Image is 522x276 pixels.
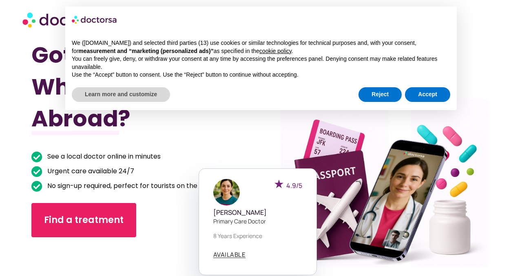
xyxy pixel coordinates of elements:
[213,232,302,240] p: 8 years experience
[31,203,136,237] a: Find a treatment
[78,48,213,54] strong: measurement and “marketing (personalized ads)”
[72,55,450,71] p: You can freely give, deny, or withdraw your consent at any time by accessing the preferences pane...
[45,166,134,177] span: Urgent care available 24/7
[259,48,292,54] a: cookie policy
[286,181,302,190] span: 4.9/5
[213,209,302,216] h5: [PERSON_NAME]
[72,71,450,79] p: Use the “Accept” button to consent. Use the “Reject” button to continue without accepting.
[213,217,302,225] p: Primary care doctor
[45,151,161,162] span: See a local doctor online in minutes
[405,87,450,102] button: Accept
[213,252,246,258] a: AVAILABLE
[31,39,227,135] h1: Got Sick While Traveling Abroad?
[72,39,450,55] p: We ([DOMAIN_NAME]) and selected third parties (13) use cookies or similar technologies for techni...
[45,180,207,192] span: No sign-up required, perfect for tourists on the go
[44,214,124,227] span: Find a treatment
[72,87,170,102] button: Learn more and customize
[358,87,402,102] button: Reject
[72,13,117,26] img: logo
